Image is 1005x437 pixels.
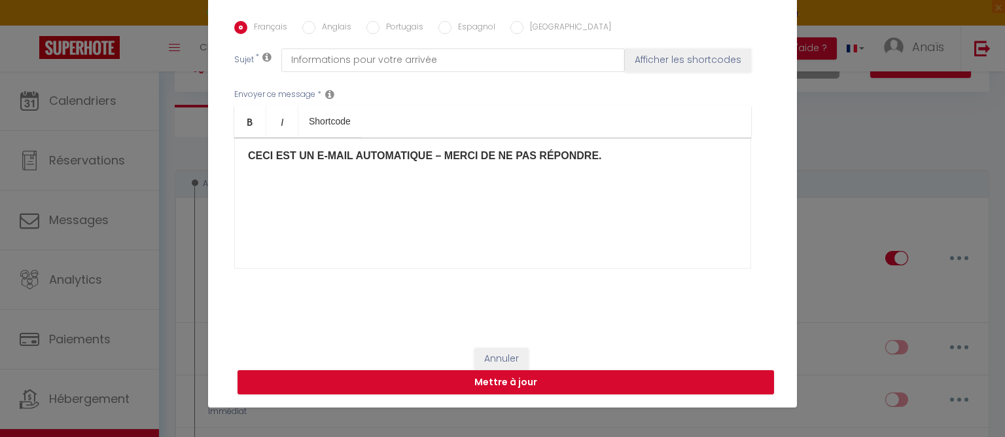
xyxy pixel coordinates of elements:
i: Subject [262,52,272,62]
p: ​ [248,200,737,216]
a: Italic [266,105,298,137]
button: Mettre à jour [238,370,774,395]
a: Shortcode [298,105,361,137]
p: ​ [248,148,737,164]
strong: CECI EST UN E-MAIL AUTOMATIQUE – MERCI DE NE PAS RÉPONDRE. [248,150,602,161]
i: Message [325,89,334,100]
label: Anglais [315,21,351,35]
label: [GEOGRAPHIC_DATA] [523,21,611,35]
p: ​ [248,174,737,190]
a: Bold [234,105,266,137]
button: Afficher les shortcodes [625,48,751,72]
p: ​ [248,227,737,242]
label: Portugais [379,21,423,35]
label: Français [247,21,287,35]
button: Ouvrir le widget de chat LiveChat [10,5,50,45]
label: Sujet [234,54,254,67]
label: Espagnol [451,21,495,35]
label: Envoyer ce message [234,88,315,101]
button: Annuler [474,348,529,370]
